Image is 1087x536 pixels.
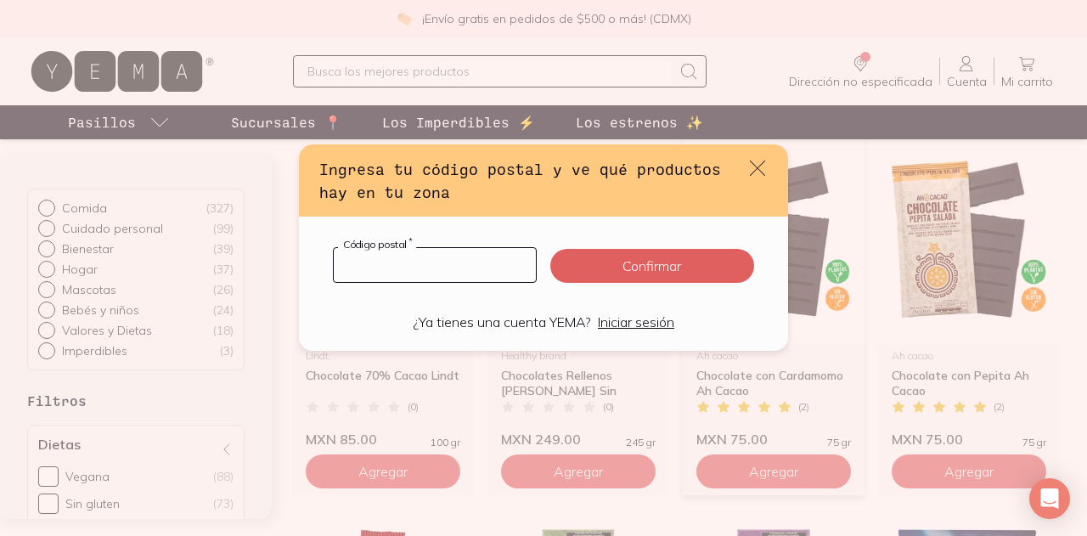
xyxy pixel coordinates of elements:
[299,144,788,351] div: default
[550,249,754,283] button: Confirmar
[1029,478,1070,519] div: Open Intercom Messenger
[413,313,591,330] p: ¿Ya tienes una cuenta YEMA?
[319,158,734,203] h3: Ingresa tu código postal y ve qué productos hay en tu zona
[338,237,416,250] label: Código postal
[598,313,674,330] a: Iniciar sesión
